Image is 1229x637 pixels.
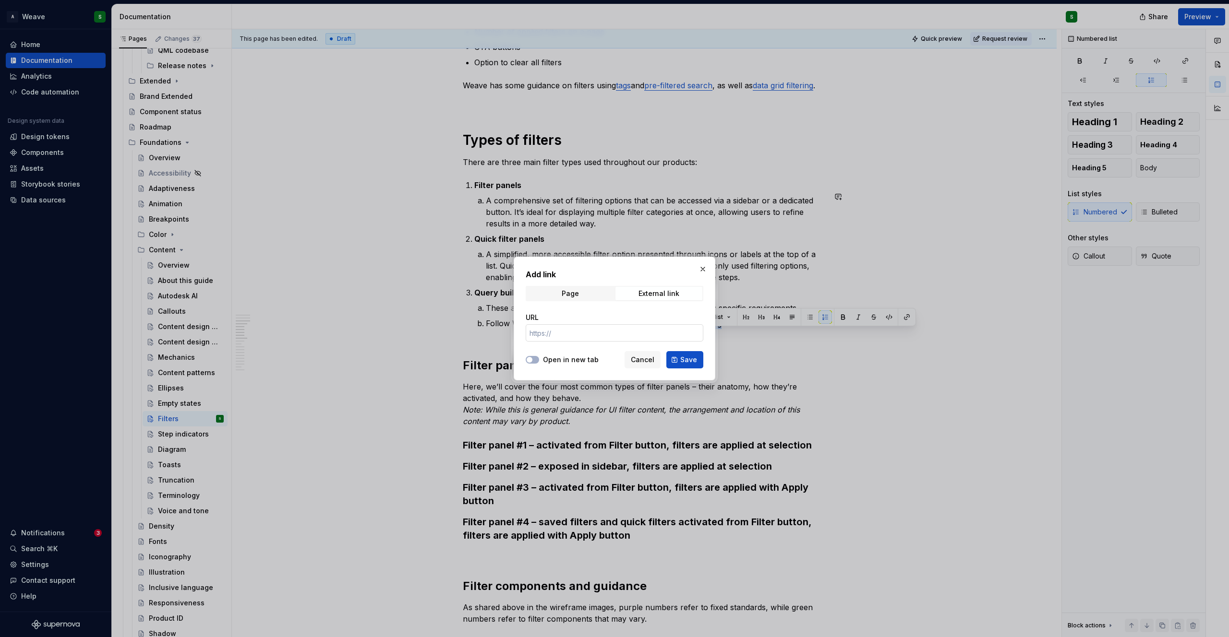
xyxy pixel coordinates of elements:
[625,351,661,368] button: Cancel
[639,290,679,297] div: External link
[680,355,697,365] span: Save
[543,355,599,365] label: Open in new tab
[526,269,703,280] h2: Add link
[526,324,703,342] input: https://
[562,290,579,297] div: Page
[526,313,539,322] label: URL
[666,351,703,368] button: Save
[631,355,654,365] span: Cancel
